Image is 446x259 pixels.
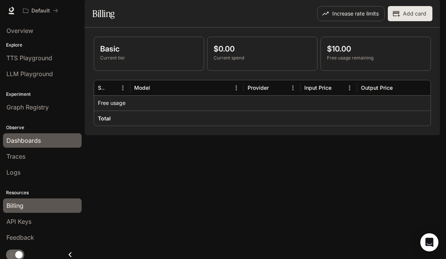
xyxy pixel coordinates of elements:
div: Output Price [361,84,393,91]
button: Menu [344,82,355,94]
div: Service [98,84,105,91]
p: Current tier [100,55,198,61]
button: Add card [388,6,432,21]
p: Basic [100,43,198,55]
p: $10.00 [327,43,424,55]
p: $0.00 [214,43,311,55]
button: Sort [151,82,162,94]
button: Sort [269,82,281,94]
div: Open Intercom Messenger [420,233,438,251]
button: Sort [332,82,344,94]
button: All workspaces [20,3,62,18]
button: Menu [231,82,242,94]
button: Menu [287,82,299,94]
div: Input Price [304,84,331,91]
h6: Total [98,115,111,122]
button: Sort [106,82,117,94]
button: Increase rate limits [317,6,385,21]
h1: Billing [92,6,115,21]
p: Free usage [98,99,125,107]
button: Sort [393,82,405,94]
div: Provider [248,84,269,91]
p: Free usage remaining [327,55,424,61]
p: Default [31,8,50,14]
button: Menu [117,82,129,94]
p: Current spend [214,55,311,61]
div: Model [134,84,150,91]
